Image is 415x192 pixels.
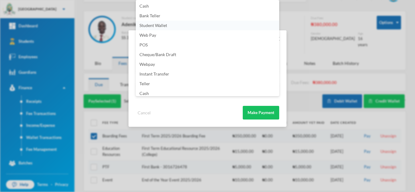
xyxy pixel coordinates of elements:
button: Cancel [136,109,153,116]
span: Webpay [139,62,155,67]
span: Web Pay [139,32,156,38]
span: Teller [139,81,150,86]
span: Cash [139,3,149,8]
span: Instant Transfer [139,71,169,76]
span: POS [139,42,148,47]
span: Bank Teller [139,13,160,18]
span: Student Wallet [139,23,167,28]
button: Make Payment [243,106,279,120]
span: Cash [139,91,149,96]
span: Cheque/Bank Draft [139,52,176,57]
